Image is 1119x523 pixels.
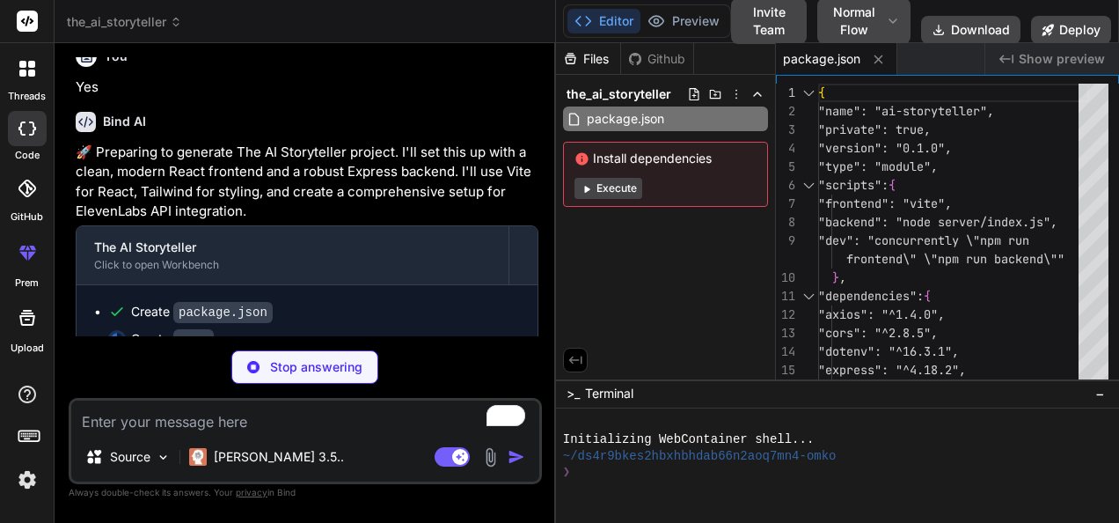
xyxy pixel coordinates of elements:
p: Stop answering [270,358,362,376]
div: 12 [776,306,795,324]
div: Click to collapse the range. [797,84,820,102]
span: "version": "0.1.0", [818,140,952,156]
span: { [924,288,931,304]
p: Always double-check its answers. Your in Bind [69,484,542,501]
label: threads [8,89,46,104]
div: Click to collapse the range. [797,287,820,306]
button: The AI StorytellerClick to open Workbench [77,226,508,284]
img: icon [508,448,525,466]
div: 6 [776,176,795,195]
span: { [818,85,825,100]
span: Install dependencies [574,150,757,167]
p: Yes [76,77,538,98]
button: Download [921,16,1020,44]
button: Preview [640,9,727,33]
h6: Bind AI [103,113,146,130]
div: 3 [776,121,795,139]
span: Show preview [1019,50,1105,68]
div: 13 [776,324,795,343]
div: Create [131,303,273,321]
div: Files [556,50,620,68]
span: ~/ds4r9bkes2hbxhbhdab66n2aoq7mn4-omko [563,448,837,465]
p: 🚀 Preparing to generate The AI Storyteller project. I'll set this up with a clean, modern React f... [76,143,538,222]
div: The AI Storyteller [94,239,491,256]
button: Deploy [1031,16,1111,44]
span: the_ai_storyteller [67,13,182,31]
div: Click to collapse the range. [797,176,820,195]
div: 5 [776,158,795,176]
span: "backend": "node server/index.js", [818,214,1057,230]
div: Click to open Workbench [94,258,491,272]
span: "dev": "concurrently \"npm run [818,232,1029,248]
span: { [889,177,896,193]
span: "frontend": "vite", [818,195,952,211]
div: 15 [776,361,795,379]
span: , [839,269,846,285]
label: code [15,148,40,163]
span: "name": "ai-storyteller", [818,103,994,119]
button: Execute [574,178,642,199]
textarea: To enrich screen reader interactions, please activate Accessibility in Grammarly extension settings [71,401,539,432]
span: the_ai_storyteller [567,85,671,103]
div: 8 [776,213,795,232]
span: Normal Flow [828,4,881,39]
img: Pick Models [156,450,171,465]
span: Initializing WebContainer shell... [563,431,815,448]
div: 4 [776,139,795,158]
span: "cors": "^2.8.5", [818,325,938,341]
span: >_ [567,385,580,402]
div: 9 [776,232,795,250]
span: package.json [585,108,666,129]
label: GitHub [11,210,43,225]
div: 14 [776,343,795,361]
span: frontend\" \"npm run backend\"" [846,251,1064,267]
span: "dotenv": "^16.3.1", [818,343,959,359]
div: Create [131,330,214,349]
label: Upload [11,341,44,356]
button: Editor [567,9,640,33]
img: Claude 3.5 Haiku [189,448,207,466]
label: prem [15,276,39,291]
span: "private": true, [818,122,931,137]
div: 2 [776,102,795,121]
button: − [1092,379,1108,408]
span: "type": "module", [818,158,938,174]
div: 1 [776,84,795,102]
span: "scripts": [818,177,889,193]
p: [PERSON_NAME] 3.5.. [214,448,344,466]
code: package.json [173,302,273,323]
span: Terminal [585,385,633,402]
span: "dependencies": [818,288,924,304]
span: privacy [236,487,267,497]
img: attachment [480,447,501,468]
span: "axios": "^1.4.0", [818,306,945,322]
code: .env [173,329,214,350]
span: − [1095,385,1105,402]
div: 11 [776,287,795,306]
img: settings [12,465,42,495]
span: } [832,269,839,285]
div: 10 [776,269,795,287]
div: 7 [776,195,795,213]
span: package.json [783,50,860,68]
span: ❯ [563,464,572,481]
p: Source [110,448,150,466]
span: "express": "^4.18.2", [818,362,966,378]
div: Github [621,50,693,68]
